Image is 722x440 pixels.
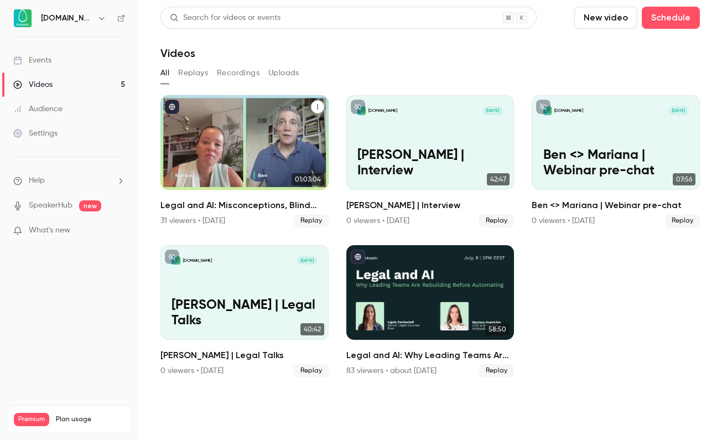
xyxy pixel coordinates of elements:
button: Recordings [217,64,259,82]
li: Legal and AI: Why Leading Teams Are Rebuilding Before Automating [346,245,515,377]
span: [DATE] [483,106,503,115]
h2: [PERSON_NAME] | Interview [346,199,515,212]
span: 42:47 [487,173,510,185]
ul: Videos [160,95,700,377]
span: Replay [479,364,514,377]
li: help-dropdown-opener [13,175,125,187]
button: All [160,64,169,82]
span: Help [29,175,45,187]
div: Audience [13,103,63,115]
li: Legal and AI: Misconceptions, Blind Spots, and What Comes Next [160,95,329,227]
p: [DOMAIN_NAME] [368,108,397,113]
a: 58:50Legal and AI: Why Leading Teams Are Rebuilding Before Automating83 viewers • about [DATE]Replay [346,245,515,377]
h6: [DOMAIN_NAME] [41,13,93,24]
span: [DATE] [297,256,317,265]
h2: Legal and AI: Why Leading Teams Are Rebuilding Before Automating [346,349,515,362]
div: 0 viewers • [DATE] [160,365,224,376]
span: Replay [665,214,700,227]
li: Antti Innanen | Legal Talks [160,245,329,377]
button: Uploads [268,64,299,82]
span: Premium [14,413,49,426]
div: Search for videos or events [170,12,281,24]
h2: Legal and AI: Misconceptions, Blind Spots, and What Comes Next [160,199,329,212]
button: unpublished [165,250,179,264]
p: [DOMAIN_NAME] [554,108,583,113]
span: 58:50 [485,323,510,335]
span: Replay [294,214,329,227]
button: Replays [178,64,208,82]
div: Events [13,55,51,66]
div: 83 viewers • about [DATE] [346,365,437,376]
p: [PERSON_NAME] | Interview [357,148,503,178]
span: new [79,200,101,211]
img: Avokaado.io [14,9,32,27]
button: New video [574,7,637,29]
h2: Ben <> Mariana | Webinar pre-chat [532,199,700,212]
h2: [PERSON_NAME] | Legal Talks [160,349,329,362]
section: Videos [160,7,700,433]
span: [DATE] [668,106,688,115]
a: SpeakerHub [29,200,72,211]
span: 40:42 [300,323,324,335]
span: 01:03:04 [292,173,324,185]
li: Nate Kostelnik | Interview [346,95,515,227]
button: published [165,100,179,114]
div: 0 viewers • [DATE] [346,215,409,226]
a: Ben <> Mariana | Webinar pre-chat[DOMAIN_NAME][DATE]Ben <> Mariana | Webinar pre-chat07:56Ben <> ... [532,95,700,227]
button: unpublished [351,100,365,114]
div: 0 viewers • [DATE] [532,215,595,226]
h1: Videos [160,46,195,60]
button: Schedule [642,7,700,29]
span: Replay [294,364,329,377]
span: Replay [479,214,514,227]
p: [DOMAIN_NAME] [183,258,212,263]
div: Videos [13,79,53,90]
a: Nate Kostelnik | Interview [DOMAIN_NAME][DATE][PERSON_NAME] | Interview42:47[PERSON_NAME] | Inter... [346,95,515,227]
p: Ben <> Mariana | Webinar pre-chat [543,148,689,178]
li: Ben <> Mariana | Webinar pre-chat [532,95,700,227]
span: Plan usage [56,415,124,424]
div: 31 viewers • [DATE] [160,215,225,226]
span: 07:56 [673,173,695,185]
button: unpublished [536,100,550,114]
span: What's new [29,225,70,236]
div: Settings [13,128,58,139]
a: Antti Innanen | Legal Talks[DOMAIN_NAME][DATE][PERSON_NAME] | Legal Talks40:42[PERSON_NAME] | Leg... [160,245,329,377]
p: [PERSON_NAME] | Legal Talks [172,298,317,328]
a: 01:03:04Legal and AI: Misconceptions, Blind Spots, and What Comes Next31 viewers • [DATE]Replay [160,95,329,227]
button: published [351,250,365,264]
